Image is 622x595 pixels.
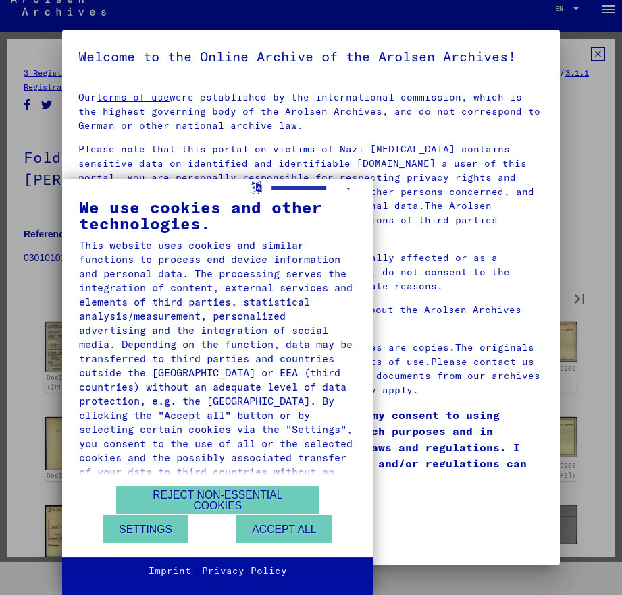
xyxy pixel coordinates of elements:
[236,515,332,543] button: Accept all
[149,565,191,578] a: Imprint
[79,199,357,231] div: We use cookies and other technologies.
[116,486,319,514] button: Reject non-essential cookies
[103,515,188,543] button: Settings
[202,565,287,578] a: Privacy Policy
[79,238,357,493] div: This website uses cookies and similar functions to process end device information and personal da...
